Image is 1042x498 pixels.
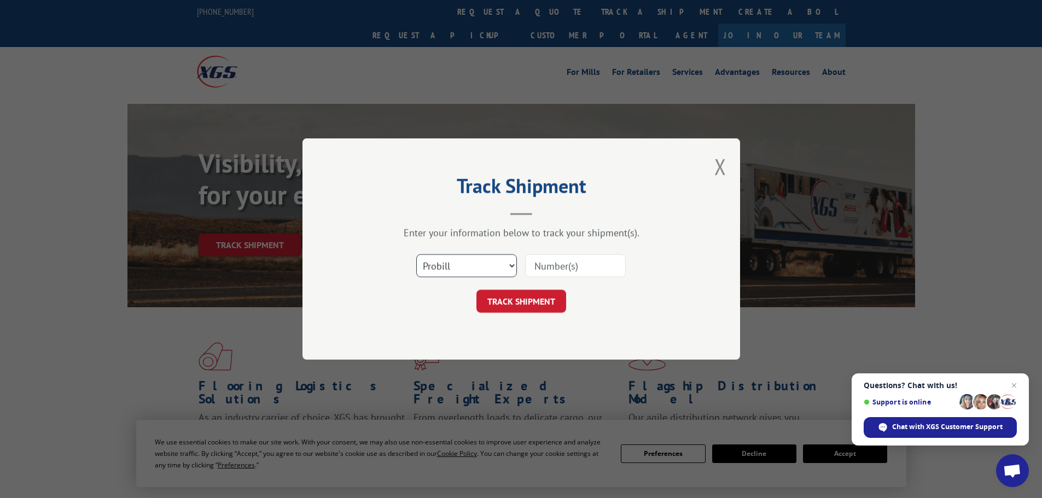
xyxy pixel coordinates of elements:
[864,381,1017,390] span: Questions? Chat with us!
[864,398,956,406] span: Support is online
[1008,379,1021,392] span: Close chat
[714,152,726,181] button: Close modal
[476,290,566,313] button: TRACK SHIPMENT
[357,226,685,239] div: Enter your information below to track your shipment(s).
[892,422,1003,432] span: Chat with XGS Customer Support
[996,454,1029,487] div: Open chat
[525,254,626,277] input: Number(s)
[864,417,1017,438] div: Chat with XGS Customer Support
[357,178,685,199] h2: Track Shipment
